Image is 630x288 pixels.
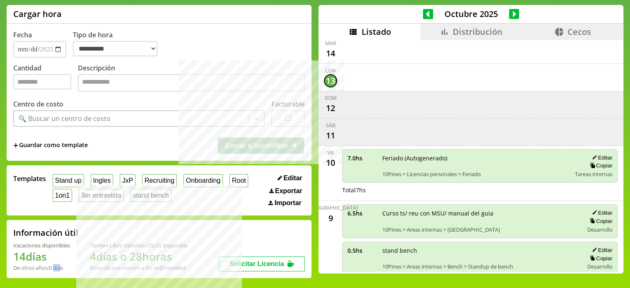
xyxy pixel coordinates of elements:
[13,8,62,19] h1: Cargar hora
[325,40,336,47] div: mar
[433,8,509,19] span: Octubre 2025
[382,263,577,270] span: 10Pines > Areas internas > Bench > Standup de bench
[324,211,337,225] div: 9
[382,154,569,162] span: Feriado (Autogenerado)
[90,242,188,249] div: Tiempo Libre Optativo (TiLO) disponible
[91,174,113,187] button: Ingles
[13,30,32,39] label: Fecha
[13,249,70,264] h1: 14 días
[319,40,623,272] div: scrollable content
[53,189,72,202] button: 1on1
[18,114,111,123] div: 🔍 Buscar un centro de costo
[324,129,337,142] div: 11
[348,154,377,162] span: 7.0 hs
[13,242,70,249] div: Vacaciones disponibles
[275,199,302,207] span: Importar
[382,226,577,233] span: 10Pines > Areas internas > [GEOGRAPHIC_DATA]
[13,264,70,271] div: De otros años: 0 días
[13,227,78,238] h2: Información útil
[567,26,591,37] span: Cecos
[13,141,18,150] span: +
[79,189,124,202] button: 3er entrevista
[453,26,502,37] span: Distribución
[73,41,157,56] select: Tipo de hora
[267,187,305,195] button: Exportar
[13,141,88,150] span: +Guardar como template
[183,174,223,187] button: Onboarding
[90,249,188,264] h1: 4 días o 28 horas
[574,170,612,178] span: Tareas internas
[271,99,305,109] label: Facturable
[229,260,284,267] span: Solicitar Licencia
[324,102,337,115] div: 12
[382,209,577,217] span: Curso ts/ reu con MSU/ manual del guia
[327,149,334,156] div: vie
[587,263,612,270] span: Desarrollo
[13,63,78,94] label: Cantidad
[348,209,377,217] span: 6.5 hs
[589,209,612,216] button: Editar
[303,204,358,211] div: [DEMOGRAPHIC_DATA]
[589,247,612,254] button: Editar
[324,156,337,169] div: 10
[361,26,391,37] span: Listado
[589,154,612,161] button: Editar
[324,47,337,60] div: 14
[283,174,302,182] span: Editar
[326,122,336,129] div: sáb
[229,174,248,187] button: Root
[78,63,305,94] label: Descripción
[78,74,305,92] textarea: Descripción
[13,174,46,183] span: Templates
[382,247,577,254] span: stand bench
[382,170,569,178] span: 10Pines > Licencias personales > Feriado
[130,189,171,202] button: stand bench
[325,94,337,102] div: dom
[324,74,337,87] div: 13
[73,30,164,58] label: Tipo de hora
[342,186,618,194] div: Total 7 hs
[587,162,612,169] button: Copiar
[587,255,612,262] button: Copiar
[53,174,84,187] button: Stand up
[120,174,135,187] button: JxP
[219,257,305,271] button: Solicitar Licencia
[587,218,612,225] button: Copiar
[348,247,377,254] span: 0.5 hs
[275,187,302,195] span: Exportar
[275,174,305,182] button: Editar
[90,264,188,271] div: Recordá que vencen a fin de
[13,99,63,109] label: Centro de costo
[587,226,612,233] span: Desarrollo
[142,174,177,187] button: Recruiting
[13,74,71,90] input: Cantidad
[326,67,336,74] div: lun
[159,264,186,271] b: Diciembre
